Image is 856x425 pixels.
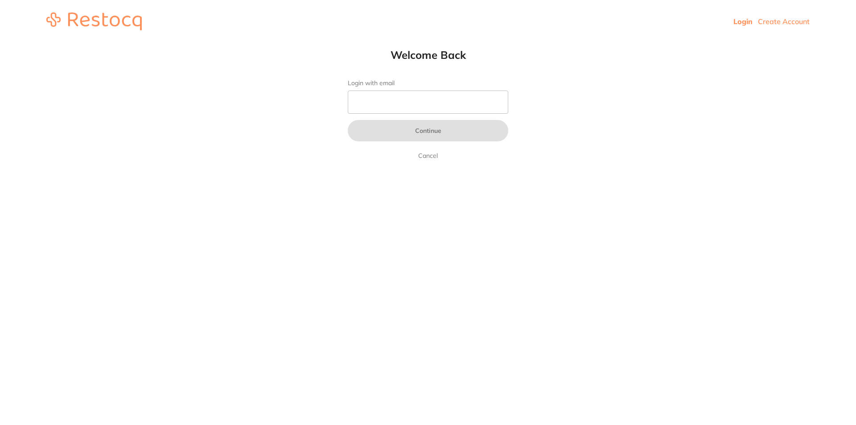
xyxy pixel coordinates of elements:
[348,120,508,141] button: Continue
[348,79,508,87] label: Login with email
[733,17,753,26] a: Login
[46,12,142,30] img: restocq_logo.svg
[758,17,810,26] a: Create Account
[416,150,440,161] a: Cancel
[330,48,526,62] h1: Welcome Back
